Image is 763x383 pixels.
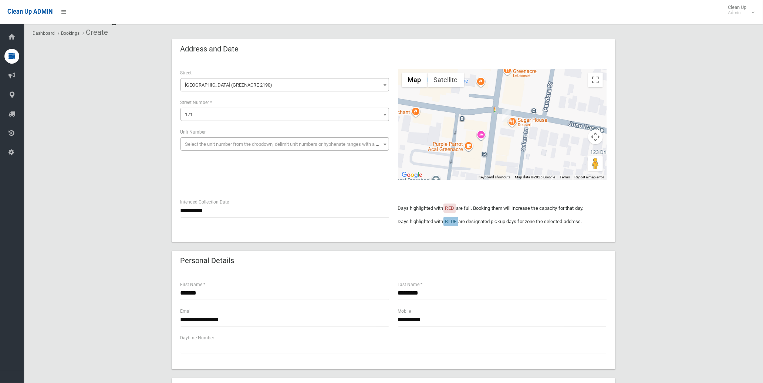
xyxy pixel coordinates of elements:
small: Admin [728,10,746,16]
div: 171 Waterloo Road, GREENACRE NSW 2190 [502,109,511,122]
button: Show street map [402,73,428,87]
a: Report a map error [575,175,604,179]
header: Address and Date [172,42,248,56]
a: Dashboard [33,31,55,36]
button: Toggle fullscreen view [588,73,603,87]
span: 171 [185,112,193,117]
span: Map data ©2025 Google [515,175,556,179]
span: Clean Up [724,4,754,16]
span: Select the unit number from the dropdown, delimit unit numbers or hyphenate ranges with a comma [185,141,392,147]
button: Keyboard shortcuts [479,175,511,180]
a: Open this area in Google Maps (opens a new window) [400,170,424,180]
span: 171 [182,110,387,120]
li: Create [81,26,108,39]
p: Days highlighted with are full. Booking them will increase the capacity for that day. [398,204,607,213]
span: 171 [180,108,389,121]
img: Google [400,170,424,180]
span: RED [445,205,454,211]
span: Waterloo Road (GREENACRE 2190) [180,78,389,91]
a: Bookings [61,31,80,36]
button: Drag Pegman onto the map to open Street View [588,156,603,171]
p: Days highlighted with are designated pickup days for zone the selected address. [398,217,607,226]
button: Show satellite imagery [428,73,464,87]
span: Waterloo Road (GREENACRE 2190) [182,80,387,90]
a: Terms (opens in new tab) [560,175,570,179]
span: Clean Up ADMIN [7,8,53,15]
span: BLUE [445,219,456,224]
header: Personal Details [172,253,243,268]
button: Map camera controls [588,130,603,144]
